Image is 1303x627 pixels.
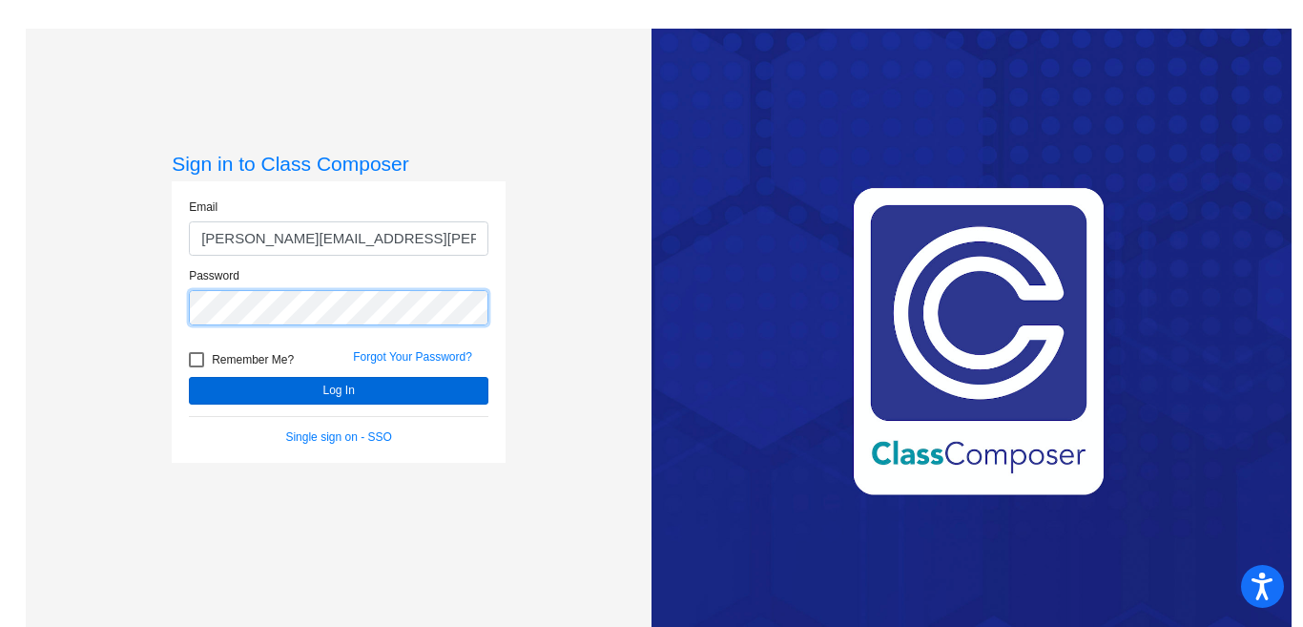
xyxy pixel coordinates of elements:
a: Single sign on - SSO [285,430,391,444]
label: Email [189,199,217,216]
label: Password [189,267,239,284]
span: Remember Me? [212,348,294,371]
a: Forgot Your Password? [353,350,472,364]
h3: Sign in to Class Composer [172,152,506,176]
button: Log In [189,377,488,405]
